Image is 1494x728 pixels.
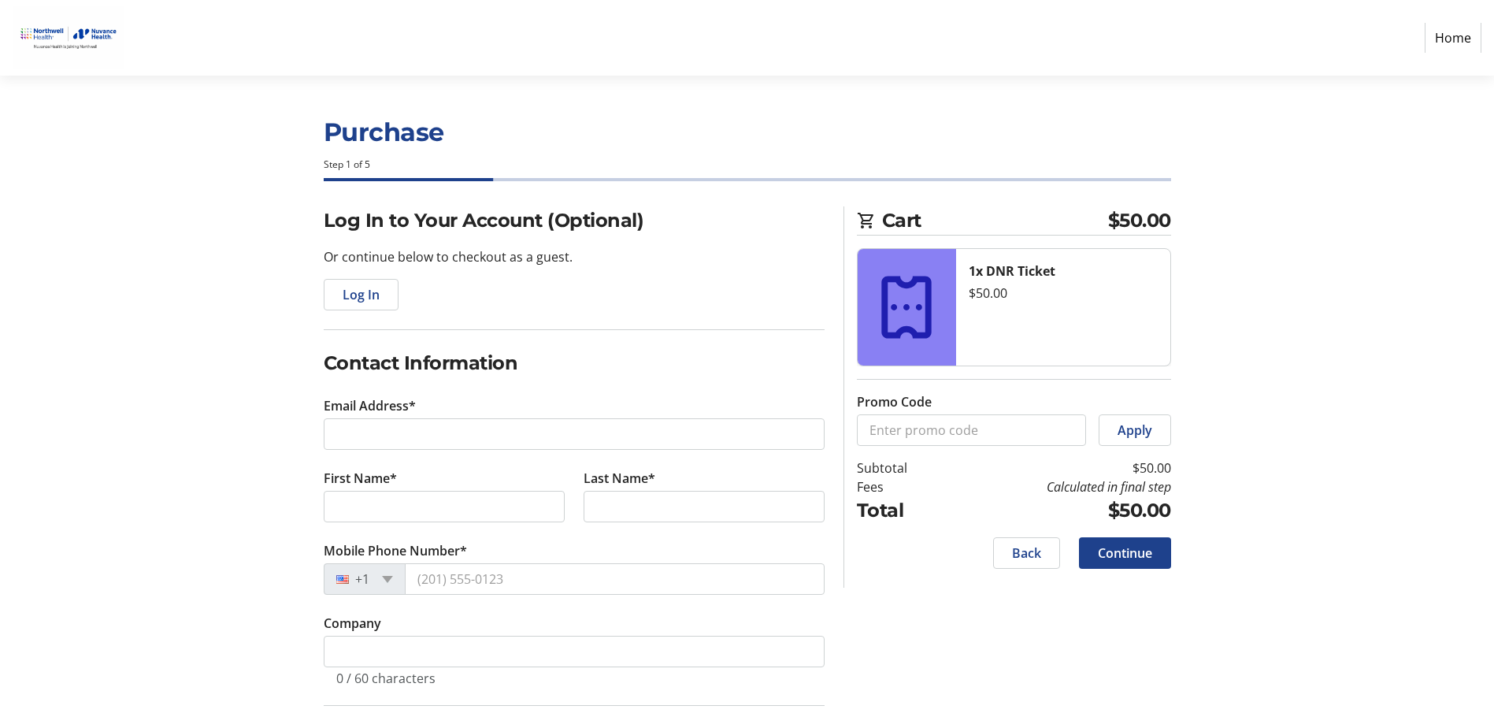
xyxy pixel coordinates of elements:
[343,285,380,304] span: Log In
[857,392,932,411] label: Promo Code
[969,284,1158,303] div: $50.00
[857,496,947,525] td: Total
[336,670,436,687] tr-character-limit: 0 / 60 characters
[857,477,947,496] td: Fees
[882,206,1108,235] span: Cart
[857,459,947,477] td: Subtotal
[947,459,1171,477] td: $50.00
[324,469,397,488] label: First Name*
[1108,206,1171,235] span: $50.00
[324,247,825,266] p: Or continue below to checkout as a guest.
[1099,414,1171,446] button: Apply
[947,477,1171,496] td: Calculated in final step
[947,496,1171,525] td: $50.00
[324,349,825,377] h2: Contact Information
[584,469,655,488] label: Last Name*
[969,262,1055,280] strong: 1x DNR Ticket
[324,206,825,235] h2: Log In to Your Account (Optional)
[1079,537,1171,569] button: Continue
[857,414,1086,446] input: Enter promo code
[324,396,416,415] label: Email Address*
[1012,544,1041,563] span: Back
[324,158,1171,172] div: Step 1 of 5
[993,537,1060,569] button: Back
[1118,421,1152,440] span: Apply
[324,279,399,310] button: Log In
[324,541,467,560] label: Mobile Phone Number*
[324,113,1171,151] h1: Purchase
[13,6,124,69] img: Nuvance Health's Logo
[324,614,381,633] label: Company
[405,563,825,595] input: (201) 555-0123
[1425,23,1481,53] a: Home
[1098,544,1152,563] span: Continue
